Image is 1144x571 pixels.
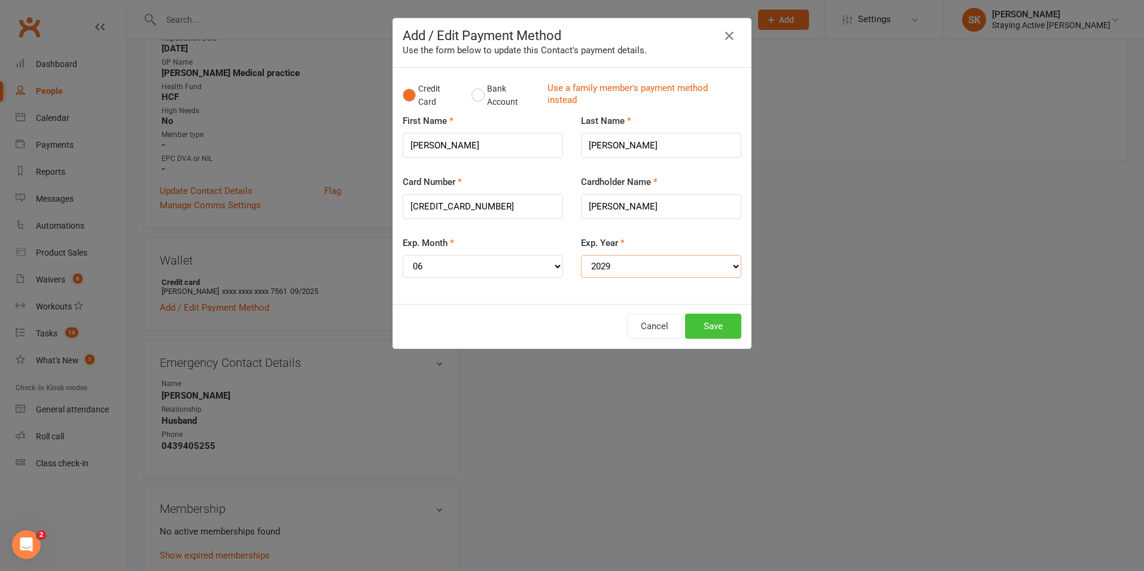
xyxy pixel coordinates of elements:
input: Name on card [581,194,741,219]
label: Cardholder Name [581,175,658,189]
h4: Add / Edit Payment Method [403,28,741,43]
button: Bank Account [471,77,538,114]
div: Use the form below to update this Contact's payment details. [403,43,741,57]
button: Save [685,314,741,339]
label: First Name [403,114,454,128]
input: XXXX-XXXX-XXXX-XXXX [403,194,563,219]
label: Card Number [403,175,462,189]
button: Close [720,26,739,45]
button: Cancel [627,314,682,339]
iframe: Intercom live chat [12,530,41,559]
label: Exp. Year [581,236,625,250]
button: Credit Card [403,77,459,114]
label: Exp. Month [403,236,454,250]
a: Use a family member's payment method instead [547,82,735,109]
span: 2 [36,530,46,540]
label: Last Name [581,114,631,128]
